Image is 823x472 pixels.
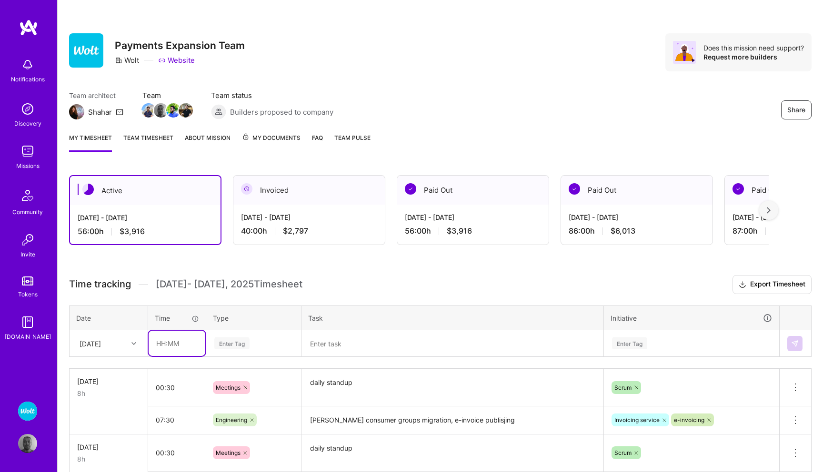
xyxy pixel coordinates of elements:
img: Submit [791,340,799,347]
img: Builders proposed to company [211,104,226,119]
div: 8h [77,388,140,398]
img: Paid Out [405,183,416,195]
img: right [767,207,771,214]
span: Engineering [216,416,247,423]
span: Meetings [216,384,241,391]
a: Team Member Avatar [180,102,192,118]
div: Tokens [18,289,38,299]
img: Active [82,184,94,195]
button: Export Timesheet [733,275,812,294]
div: [DOMAIN_NAME] [5,332,51,342]
span: Team Pulse [334,134,371,141]
span: Team architect [69,90,123,100]
img: Team Member Avatar [154,103,168,118]
button: Share [781,100,812,119]
input: HH:MM [148,440,206,465]
a: Wolt - Fintech: Payments Expansion Team [16,402,40,421]
div: Notifications [11,74,45,84]
img: guide book [18,313,37,332]
input: HH:MM [148,407,206,433]
div: Enter Tag [214,336,250,351]
i: icon Mail [116,108,123,116]
input: HH:MM [148,375,206,400]
div: Wolt [115,55,139,65]
a: My Documents [242,133,301,152]
a: Team Member Avatar [167,102,180,118]
a: Team Pulse [334,133,371,152]
div: Paid Out [397,176,549,205]
div: [DATE] - [DATE] [405,212,541,222]
a: Team timesheet [123,133,173,152]
div: [DATE] [77,376,140,386]
div: Missions [16,161,40,171]
a: Website [158,55,195,65]
textarea: daily standup [302,435,602,471]
img: Paid Out [733,183,744,195]
div: [DATE] - [DATE] [78,213,213,223]
div: Enter Tag [612,336,647,351]
img: bell [18,55,37,74]
img: Team Architect [69,104,84,119]
div: 40:00 h [241,226,377,236]
div: Discovery [14,118,41,128]
i: icon CompanyGray [115,57,122,64]
img: Invite [18,230,37,249]
i: icon Download [739,280,746,290]
th: Date [70,305,148,330]
img: Team Member Avatar [166,103,181,118]
span: $2,797 [283,226,308,236]
div: Initiative [611,313,773,324]
span: Scrum [614,449,632,456]
span: e-invoicing [674,416,704,423]
h3: Payments Expansion Team [115,39,245,51]
div: [DATE] - [DATE] [241,212,377,222]
span: $6,013 [611,226,635,236]
img: teamwork [18,142,37,161]
div: [DATE] [77,442,140,452]
div: Does this mission need support? [703,43,804,52]
span: Meetings [216,449,241,456]
span: [DATE] - [DATE] , 2025 Timesheet [156,278,302,290]
span: Team [142,90,192,100]
div: 56:00 h [405,226,541,236]
div: Active [70,176,221,205]
th: Type [206,305,301,330]
th: Task [301,305,604,330]
img: tokens [22,276,33,285]
img: Invoiced [241,183,252,195]
textarea: daily standup [302,370,602,405]
img: Company Logo [69,33,103,68]
img: Paid Out [569,183,580,195]
img: logo [19,19,38,36]
span: $3,916 [120,226,145,236]
img: Community [16,184,39,207]
span: Builders proposed to company [230,107,333,117]
a: Team Member Avatar [155,102,167,118]
span: Share [787,105,805,115]
i: icon Chevron [131,341,136,346]
img: Team Member Avatar [141,103,156,118]
img: Avatar [673,41,696,64]
div: Time [155,313,199,323]
img: Wolt - Fintech: Payments Expansion Team [18,402,37,421]
img: Team Member Avatar [179,103,193,118]
div: 8h [77,454,140,464]
div: Invite [20,249,35,259]
a: My timesheet [69,133,112,152]
input: HH:MM [149,331,205,356]
div: Community [12,207,43,217]
div: 86:00 h [569,226,705,236]
div: Shahar [88,107,112,117]
div: 56:00 h [78,226,213,236]
img: User Avatar [18,434,37,453]
div: Invoiced [233,176,385,205]
img: discovery [18,99,37,118]
div: [DATE] - [DATE] [569,212,705,222]
a: About Mission [185,133,231,152]
span: $3,916 [447,226,472,236]
a: Team Member Avatar [142,102,155,118]
span: Scrum [614,384,632,391]
span: Time tracking [69,278,131,290]
div: Request more builders [703,52,804,61]
a: User Avatar [16,434,40,453]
